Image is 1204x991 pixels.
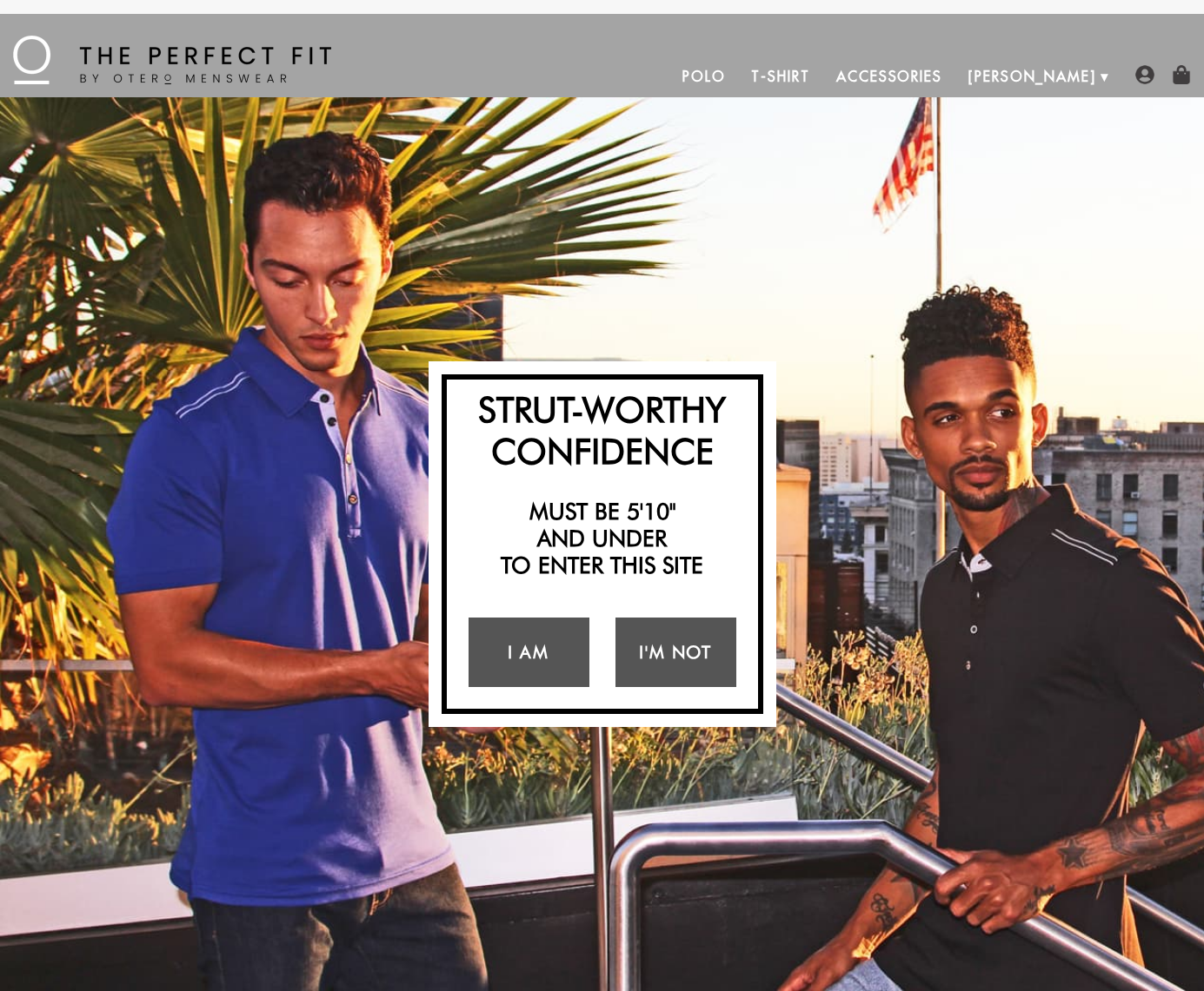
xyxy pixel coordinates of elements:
a: Accessories [823,56,955,97]
h2: Must be 5'10" and under to enter this site [456,498,749,579]
a: T-Shirt [738,56,822,97]
img: user-account-icon.png [1135,65,1154,84]
img: The Perfect Fit - by Otero Menswear - Logo [13,36,331,84]
img: shopping-bag-icon.png [1172,65,1191,84]
a: I'm Not [615,618,736,687]
h2: Strut-Worthy Confidence [456,388,749,472]
a: [PERSON_NAME] [955,56,1109,97]
a: I Am [469,618,589,687]
a: Polo [669,56,739,97]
